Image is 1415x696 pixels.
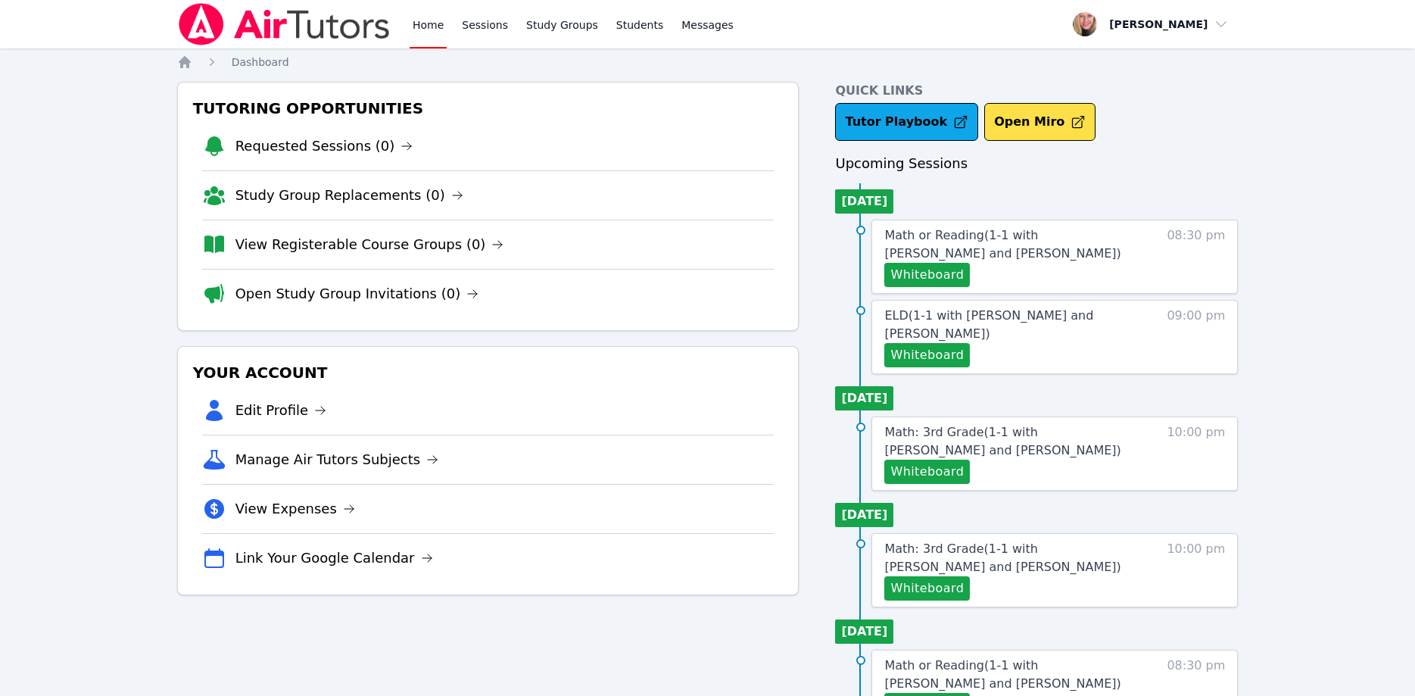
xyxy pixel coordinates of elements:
[1167,307,1225,367] span: 09:00 pm
[884,576,970,601] button: Whiteboard
[235,234,504,255] a: View Registerable Course Groups (0)
[235,548,433,569] a: Link Your Google Calendar
[884,308,1093,341] span: ELD ( 1-1 with [PERSON_NAME] and [PERSON_NAME] )
[884,425,1120,457] span: Math: 3rd Grade ( 1-1 with [PERSON_NAME] and [PERSON_NAME] )
[235,400,327,421] a: Edit Profile
[190,359,787,386] h3: Your Account
[835,153,1238,174] h3: Upcoming Sessions
[884,460,970,484] button: Whiteboard
[1167,540,1225,601] span: 10:00 pm
[835,103,978,141] a: Tutor Playbook
[235,185,463,206] a: Study Group Replacements (0)
[235,283,479,304] a: Open Study Group Invitations (0)
[835,620,893,644] li: [DATE]
[835,189,893,214] li: [DATE]
[177,55,1239,70] nav: Breadcrumb
[835,386,893,410] li: [DATE]
[235,498,355,520] a: View Expenses
[884,228,1120,261] span: Math or Reading ( 1-1 with [PERSON_NAME] and [PERSON_NAME] )
[884,343,970,367] button: Whiteboard
[884,658,1120,691] span: Math or Reading ( 1-1 with [PERSON_NAME] and [PERSON_NAME] )
[681,17,734,33] span: Messages
[884,307,1139,343] a: ELD(1-1 with [PERSON_NAME] and [PERSON_NAME])
[984,103,1096,141] button: Open Miro
[884,657,1139,693] a: Math or Reading(1-1 with [PERSON_NAME] and [PERSON_NAME])
[232,56,289,68] span: Dashboard
[884,263,970,287] button: Whiteboard
[177,3,391,45] img: Air Tutors
[884,423,1139,460] a: Math: 3rd Grade(1-1 with [PERSON_NAME] and [PERSON_NAME])
[835,82,1238,100] h4: Quick Links
[835,503,893,527] li: [DATE]
[884,226,1139,263] a: Math or Reading(1-1 with [PERSON_NAME] and [PERSON_NAME])
[884,542,1120,574] span: Math: 3rd Grade ( 1-1 with [PERSON_NAME] and [PERSON_NAME] )
[232,55,289,70] a: Dashboard
[1167,226,1225,287] span: 08:30 pm
[235,449,439,470] a: Manage Air Tutors Subjects
[190,95,787,122] h3: Tutoring Opportunities
[235,136,413,157] a: Requested Sessions (0)
[884,540,1139,576] a: Math: 3rd Grade(1-1 with [PERSON_NAME] and [PERSON_NAME])
[1167,423,1225,484] span: 10:00 pm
